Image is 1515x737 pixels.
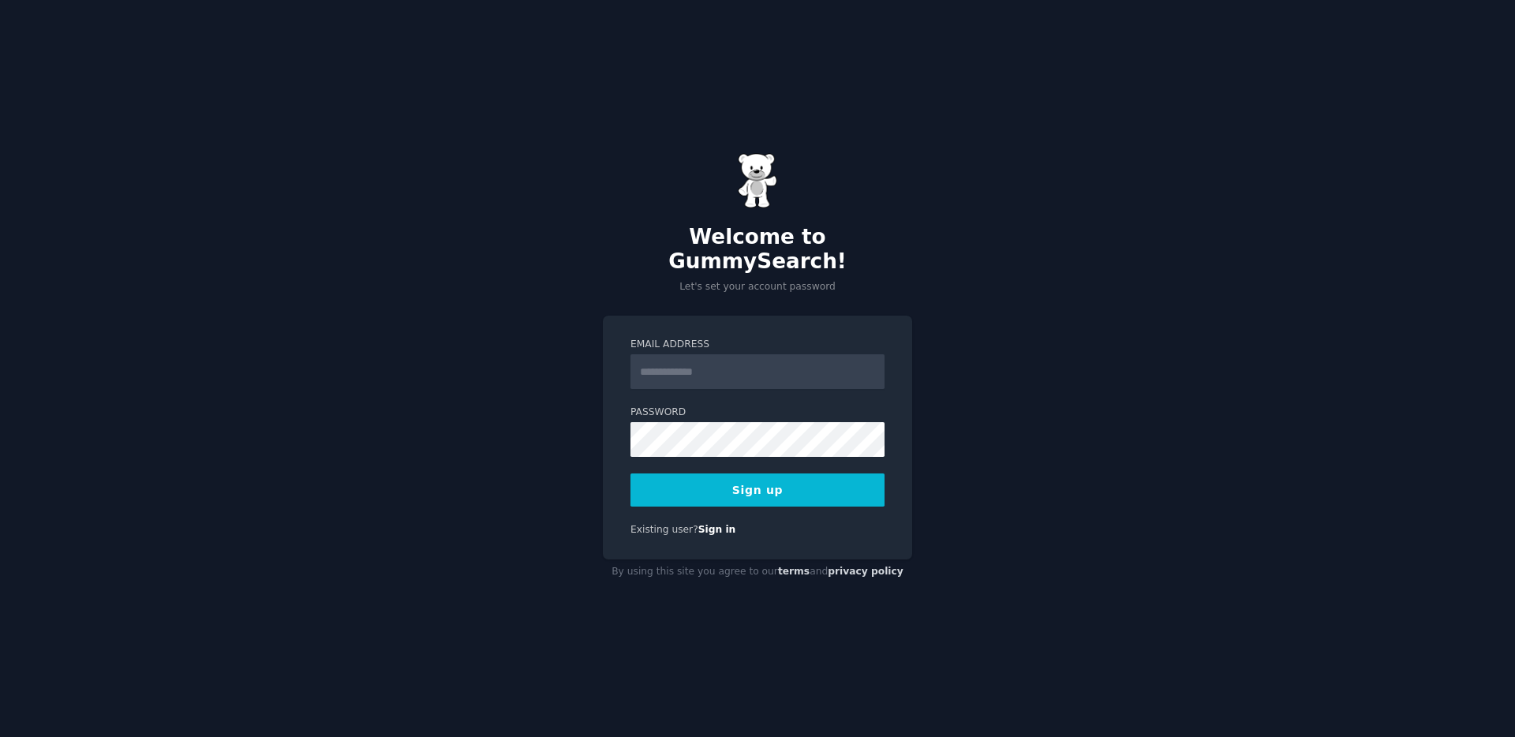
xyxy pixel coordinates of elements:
button: Sign up [630,473,885,507]
h2: Welcome to GummySearch! [603,225,912,275]
a: Sign in [698,524,736,535]
p: Let's set your account password [603,280,912,294]
label: Email Address [630,338,885,352]
span: Existing user? [630,524,698,535]
a: privacy policy [828,566,903,577]
img: Gummy Bear [738,153,777,208]
a: terms [778,566,810,577]
div: By using this site you agree to our and [603,559,912,585]
label: Password [630,406,885,420]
